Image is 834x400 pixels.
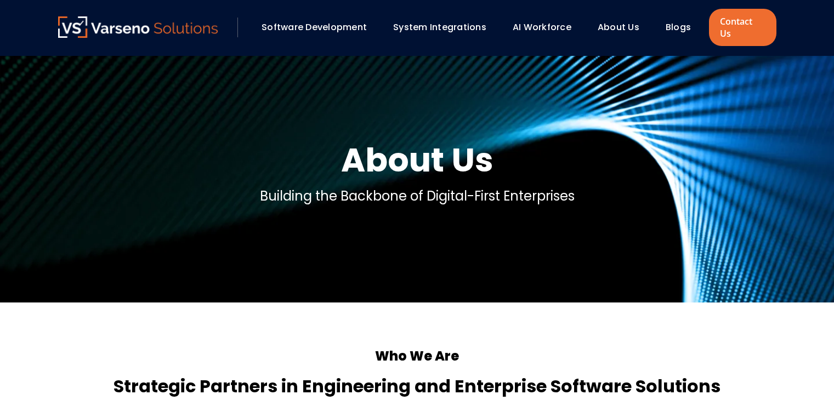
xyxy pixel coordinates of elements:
[513,21,571,33] a: AI Workforce
[341,138,493,182] h1: About Us
[393,21,486,33] a: System Integrations
[666,21,691,33] a: Blogs
[388,18,502,37] div: System Integrations
[256,18,382,37] div: Software Development
[507,18,587,37] div: AI Workforce
[262,21,367,33] a: Software Development
[58,346,776,366] h5: Who We Are
[58,16,218,38] img: Varseno Solutions – Product Engineering & IT Services
[260,186,575,206] p: Building the Backbone of Digital-First Enterprises
[592,18,655,37] div: About Us
[598,21,639,33] a: About Us
[58,373,776,399] h4: Strategic Partners in Engineering and Enterprise Software Solutions
[709,9,776,46] a: Contact Us
[660,18,706,37] div: Blogs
